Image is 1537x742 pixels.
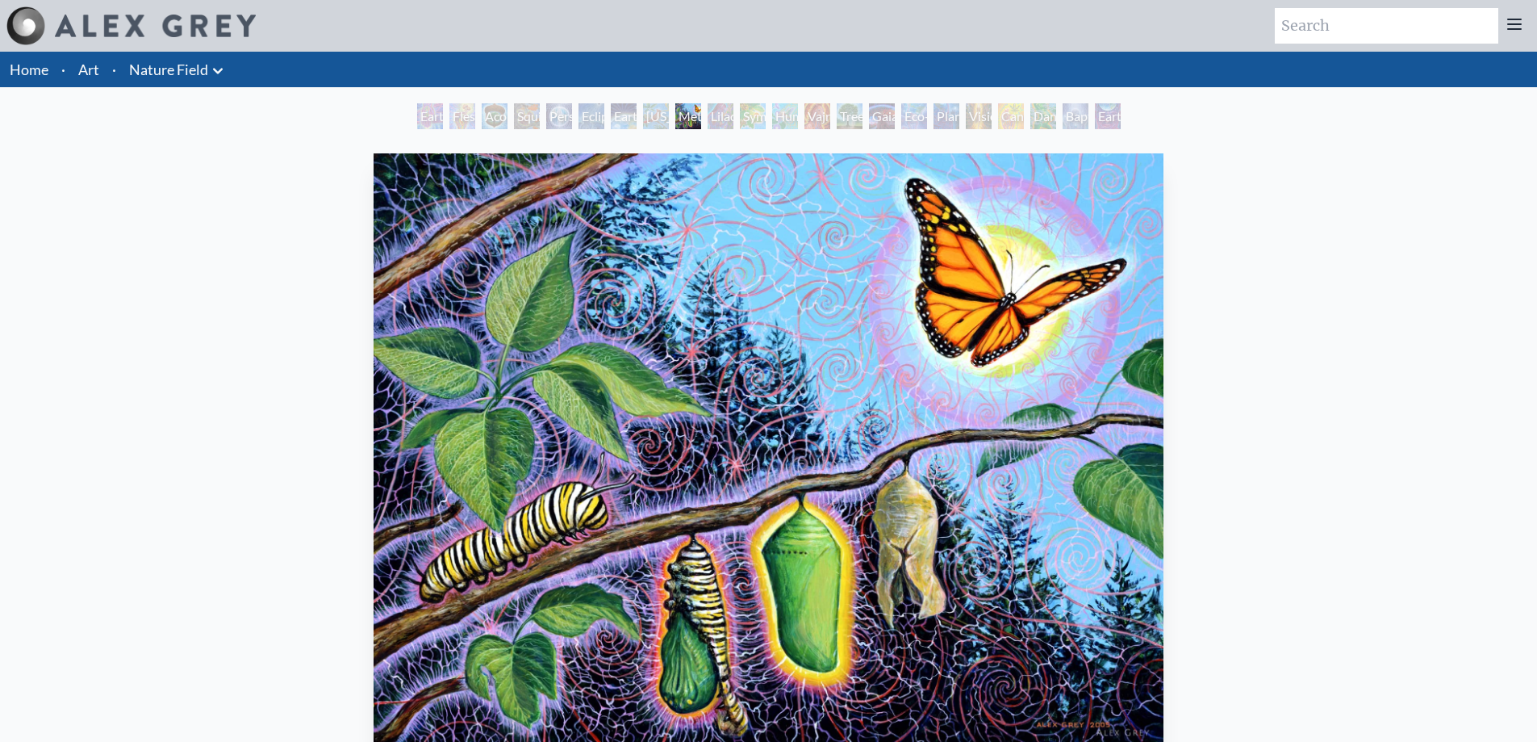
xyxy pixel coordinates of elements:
[10,61,48,78] a: Home
[804,103,830,129] div: Vajra Horse
[78,58,99,81] a: Art
[546,103,572,129] div: Person Planet
[1030,103,1056,129] div: Dance of Cannabia
[675,103,701,129] div: Metamorphosis
[449,103,475,129] div: Flesh of the Gods
[1095,103,1121,129] div: Earthmind
[417,103,443,129] div: Earth Witness
[129,58,208,81] a: Nature Field
[708,103,733,129] div: Lilacs
[611,103,637,129] div: Earth Energies
[1275,8,1498,44] input: Search
[998,103,1024,129] div: Cannabis Mudra
[1063,103,1088,129] div: Baptism in the Ocean of Awareness
[837,103,862,129] div: Tree & Person
[55,52,72,87] li: ·
[643,103,669,129] div: [US_STATE] Song
[578,103,604,129] div: Eclipse
[740,103,766,129] div: Symbiosis: Gall Wasp & Oak Tree
[933,103,959,129] div: Planetary Prayers
[514,103,540,129] div: Squirrel
[966,103,992,129] div: Vision Tree
[772,103,798,129] div: Humming Bird
[869,103,895,129] div: Gaia
[901,103,927,129] div: Eco-Atlas
[106,52,123,87] li: ·
[482,103,507,129] div: Acorn Dream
